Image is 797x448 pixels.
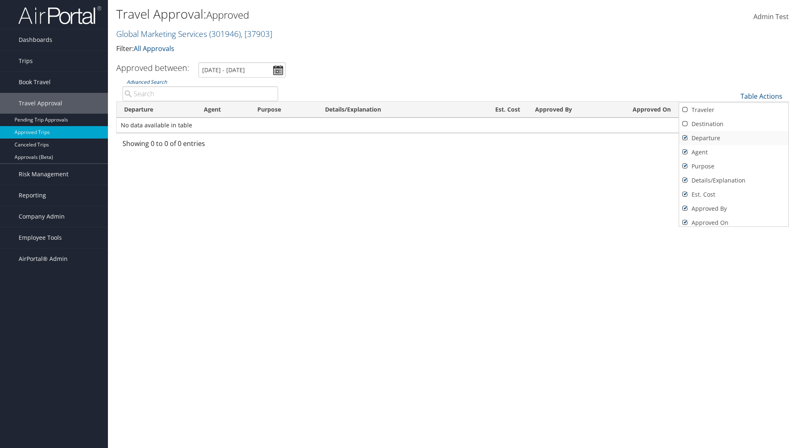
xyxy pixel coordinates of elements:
[19,51,33,71] span: Trips
[18,5,101,25] img: airportal-logo.png
[679,187,788,202] a: Est. Cost
[19,248,68,269] span: AirPortal® Admin
[679,117,788,131] a: Destination
[679,173,788,187] a: Details/Explanation
[679,202,788,216] a: Approved By
[19,72,51,93] span: Book Travel
[19,185,46,206] span: Reporting
[679,216,788,230] a: Approved On
[679,131,788,145] a: Departure
[679,103,788,117] a: Traveler
[19,29,52,50] span: Dashboards
[19,227,62,248] span: Employee Tools
[19,164,68,185] span: Risk Management
[679,145,788,159] a: Agent
[679,159,788,173] a: Purpose
[19,206,65,227] span: Company Admin
[19,93,62,114] span: Travel Approval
